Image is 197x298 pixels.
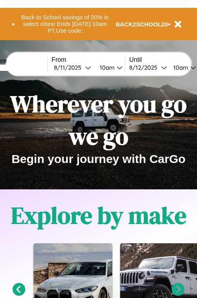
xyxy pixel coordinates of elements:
h1: Explore by make [11,199,186,231]
button: 10am [93,63,125,72]
div: 8 / 11 / 2025 [54,64,85,71]
div: 8 / 12 / 2025 [129,64,161,71]
div: 10am [169,64,190,71]
div: 10am [96,64,117,71]
button: Back to School savings of 20% in select cities! Ends [DATE] 10am PT.Use code: [15,12,116,36]
b: BACK2SCHOOL20 [116,21,168,28]
button: 8/11/2025 [52,63,93,72]
label: From [52,56,125,63]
